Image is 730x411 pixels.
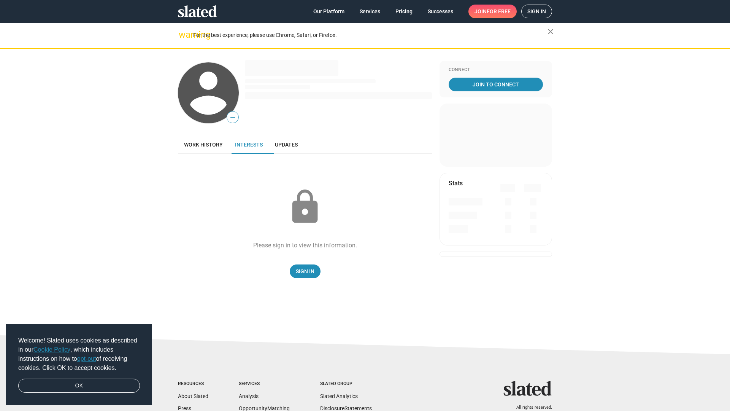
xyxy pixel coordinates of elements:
span: Our Platform [313,5,344,18]
div: Please sign in to view this information. [253,241,357,249]
span: — [227,113,238,123]
div: Slated Group [320,381,372,387]
mat-icon: close [546,27,555,36]
div: Connect [449,67,543,73]
a: About Slated [178,393,208,399]
a: Cookie Policy [33,346,70,353]
span: Updates [275,142,298,148]
a: Pricing [389,5,419,18]
span: Join [474,5,511,18]
span: Pricing [395,5,413,18]
div: Resources [178,381,208,387]
a: Successes [422,5,459,18]
mat-icon: lock [286,188,324,226]
span: Services [360,5,380,18]
a: Work history [178,135,229,154]
a: Sign In [290,264,321,278]
span: Work history [184,142,223,148]
a: Slated Analytics [320,393,358,399]
span: Successes [428,5,453,18]
a: Sign in [521,5,552,18]
a: Analysis [239,393,259,399]
a: Updates [269,135,304,154]
a: Joinfor free [468,5,517,18]
div: cookieconsent [6,324,152,405]
span: Welcome! Slated uses cookies as described in our , which includes instructions on how to of recei... [18,336,140,373]
span: Interests [235,142,263,148]
a: opt-out [77,355,96,362]
span: Sign In [296,264,314,278]
a: Join To Connect [449,78,543,91]
span: for free [487,5,511,18]
span: Join To Connect [450,78,541,91]
a: Services [354,5,386,18]
span: Sign in [527,5,546,18]
div: Services [239,381,290,387]
mat-icon: warning [179,30,188,39]
a: Our Platform [307,5,351,18]
div: For the best experience, please use Chrome, Safari, or Firefox. [193,30,547,40]
a: dismiss cookie message [18,379,140,393]
mat-card-title: Stats [449,179,463,187]
a: Interests [229,135,269,154]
